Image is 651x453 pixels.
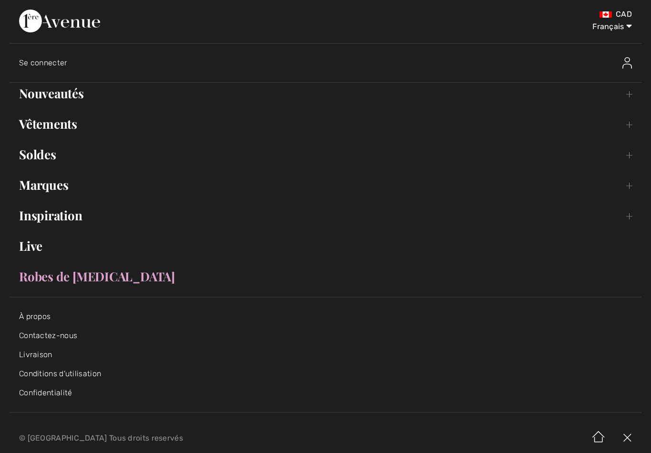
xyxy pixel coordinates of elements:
a: Live [10,236,641,257]
span: Se connecter [19,58,68,67]
img: Se connecter [622,57,632,69]
a: Livraison [19,350,52,359]
a: Confidentialité [19,388,72,397]
img: 1ère Avenue [19,10,100,32]
img: X [613,423,641,453]
a: Nouveautés [10,83,641,104]
a: Soldes [10,144,641,165]
div: CAD [382,10,632,19]
a: À propos [19,312,51,321]
a: Robes de [MEDICAL_DATA] [10,266,641,287]
a: Vêtements [10,113,641,134]
a: Se connecterSe connecter [19,48,641,78]
img: Accueil [584,423,613,453]
a: Conditions d'utilisation [19,369,101,378]
a: Inspiration [10,205,641,226]
a: Contactez-nous [19,331,77,340]
a: Marques [10,175,641,196]
p: © [GEOGRAPHIC_DATA] Tous droits reservés [19,435,382,442]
